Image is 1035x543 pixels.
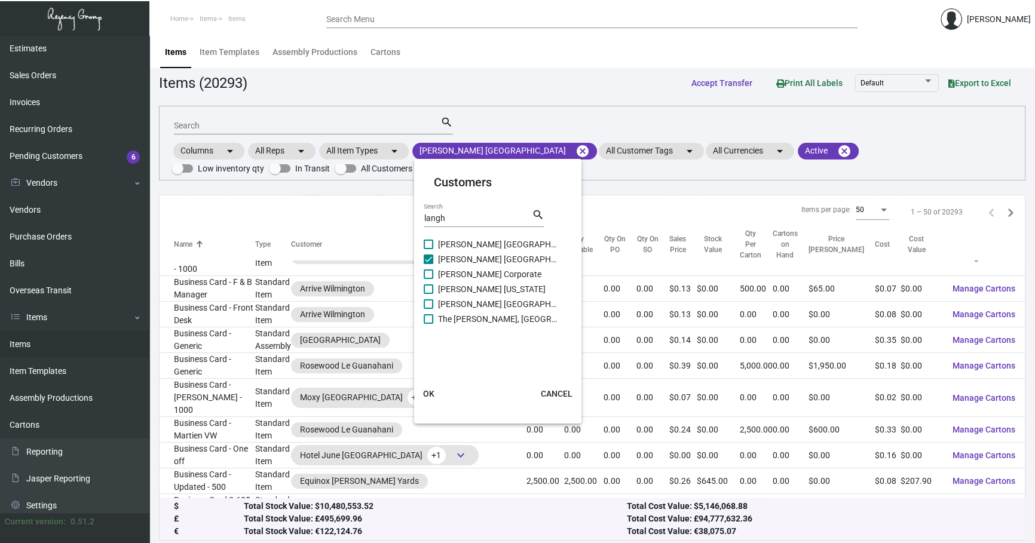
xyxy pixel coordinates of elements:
span: [PERSON_NAME] Corporate [438,267,558,281]
span: [PERSON_NAME] [GEOGRAPHIC_DATA] [438,297,558,311]
div: Current version: [5,516,66,528]
mat-icon: search [531,208,544,222]
span: The [PERSON_NAME], [GEOGRAPHIC_DATA] [438,312,558,326]
span: [PERSON_NAME] [GEOGRAPHIC_DATA] [438,252,558,266]
span: [PERSON_NAME] [GEOGRAPHIC_DATA] [438,237,558,251]
span: CANCEL [540,389,572,398]
button: OK [409,383,448,404]
span: [PERSON_NAME] [US_STATE] [438,282,558,296]
span: OK [423,389,434,398]
button: CANCEL [531,383,581,404]
mat-card-title: Customers [433,173,562,191]
div: 0.51.2 [71,516,94,528]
